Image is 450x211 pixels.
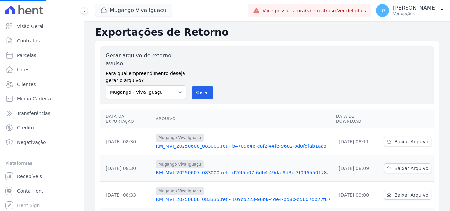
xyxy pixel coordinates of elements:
[3,121,81,134] a: Crédito
[156,187,204,195] span: Mugango Viva Iguaçu
[17,66,30,73] span: Lotes
[100,110,153,128] th: Data da Exportação
[394,138,428,145] span: Baixar Arquivo
[17,188,43,194] span: Conta Hent
[100,182,153,208] td: [DATE] 08:33
[156,143,331,149] a: RM_MVI_20250608_083000.ret - b4709646-c8f2-44fe-9682-bd0fdfab1aa8
[153,110,333,128] th: Arquivo
[17,173,42,180] span: Recebíveis
[262,7,366,14] span: Você possui fatura(s) em atraso.
[3,34,81,47] a: Contratos
[156,170,331,176] a: RM_MVI_20250607_083000.ret - d20f5b07-6db4-49da-9d3b-3f096550178a
[394,165,428,171] span: Baixar Arquivo
[192,86,213,99] button: Gerar
[3,78,81,91] a: Clientes
[17,124,34,131] span: Crédito
[156,196,331,203] a: RM_MVI_20250606_083335.ret - 109cb223-96b6-4de4-bd8b-d5607db77f67
[393,11,437,16] p: Ver opções
[3,184,81,198] a: Conta Hent
[333,182,381,208] td: [DATE] 09:00
[384,137,431,146] a: Baixar Arquivo
[106,67,186,84] label: Para qual empreendimento deseja gerar o arquivo?
[3,107,81,120] a: Transferências
[156,160,204,168] span: Mugango Viva Iguaçu
[156,134,204,142] span: Mugango Viva Iguaçu
[3,20,81,33] a: Visão Geral
[380,8,386,13] span: LG
[17,52,36,59] span: Parcelas
[100,155,153,182] td: [DATE] 08:30
[17,110,50,117] span: Transferências
[393,5,437,11] p: [PERSON_NAME]
[3,136,81,149] a: Negativação
[106,52,186,67] label: Gerar arquivo de retorno avulso
[100,128,153,155] td: [DATE] 08:30
[3,49,81,62] a: Parcelas
[17,23,43,30] span: Visão Geral
[17,139,46,145] span: Negativação
[5,159,79,167] div: Plataformas
[17,38,40,44] span: Contratos
[384,163,431,173] a: Baixar Arquivo
[95,4,172,16] button: Mugango Viva Iguaçu
[333,110,381,128] th: Data de Download
[371,1,450,20] button: LG [PERSON_NAME] Ver opções
[333,155,381,182] td: [DATE] 08:09
[3,170,81,183] a: Recebíveis
[95,26,439,38] h2: Exportações de Retorno
[394,192,428,198] span: Baixar Arquivo
[17,81,36,88] span: Clientes
[384,190,431,200] a: Baixar Arquivo
[3,63,81,76] a: Lotes
[17,95,51,102] span: Minha Carteira
[333,128,381,155] td: [DATE] 08:11
[337,8,366,13] a: Ver detalhes
[3,92,81,105] a: Minha Carteira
